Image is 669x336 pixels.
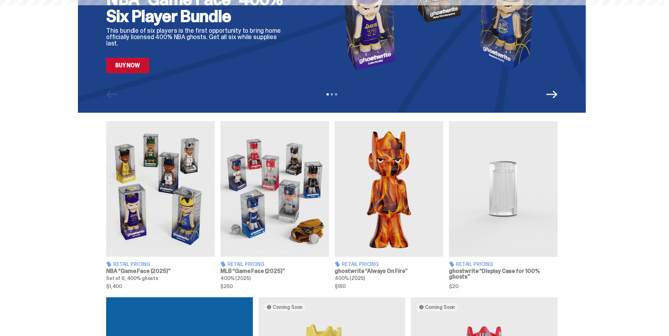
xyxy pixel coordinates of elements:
[106,58,149,73] a: Buy Now
[106,268,215,274] h3: NBA “Game Face (2025)”
[327,93,329,95] button: View slide 1
[425,304,455,310] span: Coming Soon
[220,121,329,289] a: Game Face (2025) Retail Pricing
[342,262,379,267] span: Retail Pricing
[106,27,290,46] p: This bundle of six players is the first opportunity to bring home officially licensed 400% NBA gh...
[335,275,365,281] span: 400% (2025)
[220,284,329,289] span: $250
[220,121,329,257] img: Game Face (2025)
[273,304,303,310] span: Coming Soon
[546,89,558,100] button: Next
[106,121,215,257] img: Game Face (2025)
[106,121,215,289] a: Game Face (2025) Retail Pricing
[449,121,558,257] img: Display Case for 100% ghosts
[106,284,215,289] span: $1,400
[220,268,329,274] h3: MLB “Game Face (2025)”
[449,121,558,289] a: Display Case for 100% ghosts Retail Pricing
[220,275,250,281] span: 400% (2025)
[106,275,158,281] span: Set of 6, 400% ghosts
[335,268,443,274] h3: ghostwrite “Always On Fire”
[335,284,443,289] span: $150
[335,121,443,257] img: Always On Fire
[113,262,150,267] span: Retail Pricing
[227,262,264,267] span: Retail Pricing
[449,268,558,280] h3: ghostwrite “Display Case for 100% ghosts”
[335,93,337,95] button: View slide 3
[449,284,558,289] span: $20
[335,121,443,289] a: Always On Fire Retail Pricing
[331,93,333,95] button: View slide 2
[456,262,493,267] span: Retail Pricing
